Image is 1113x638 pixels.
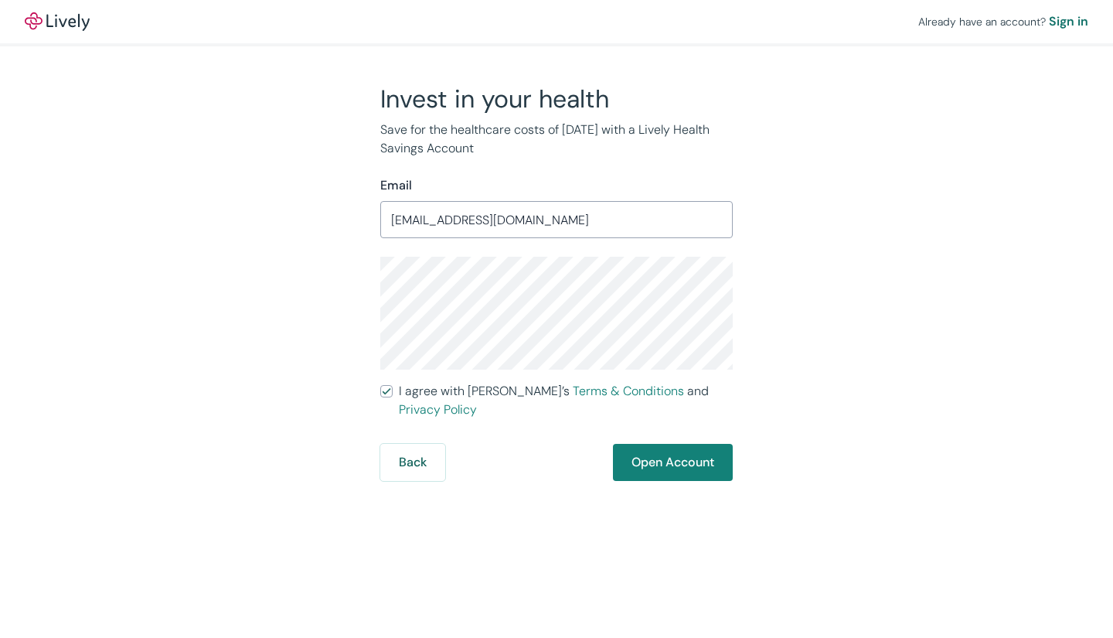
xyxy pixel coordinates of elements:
a: LivelyLively [25,12,90,31]
div: Already have an account? [918,12,1088,31]
img: Lively [25,12,90,31]
a: Sign in [1049,12,1088,31]
span: I agree with [PERSON_NAME]’s and [399,382,733,419]
button: Back [380,444,445,481]
h2: Invest in your health [380,84,733,114]
label: Email [380,176,412,195]
a: Terms & Conditions [573,383,684,399]
a: Privacy Policy [399,401,477,418]
button: Open Account [613,444,733,481]
p: Save for the healthcare costs of [DATE] with a Lively Health Savings Account [380,121,733,158]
